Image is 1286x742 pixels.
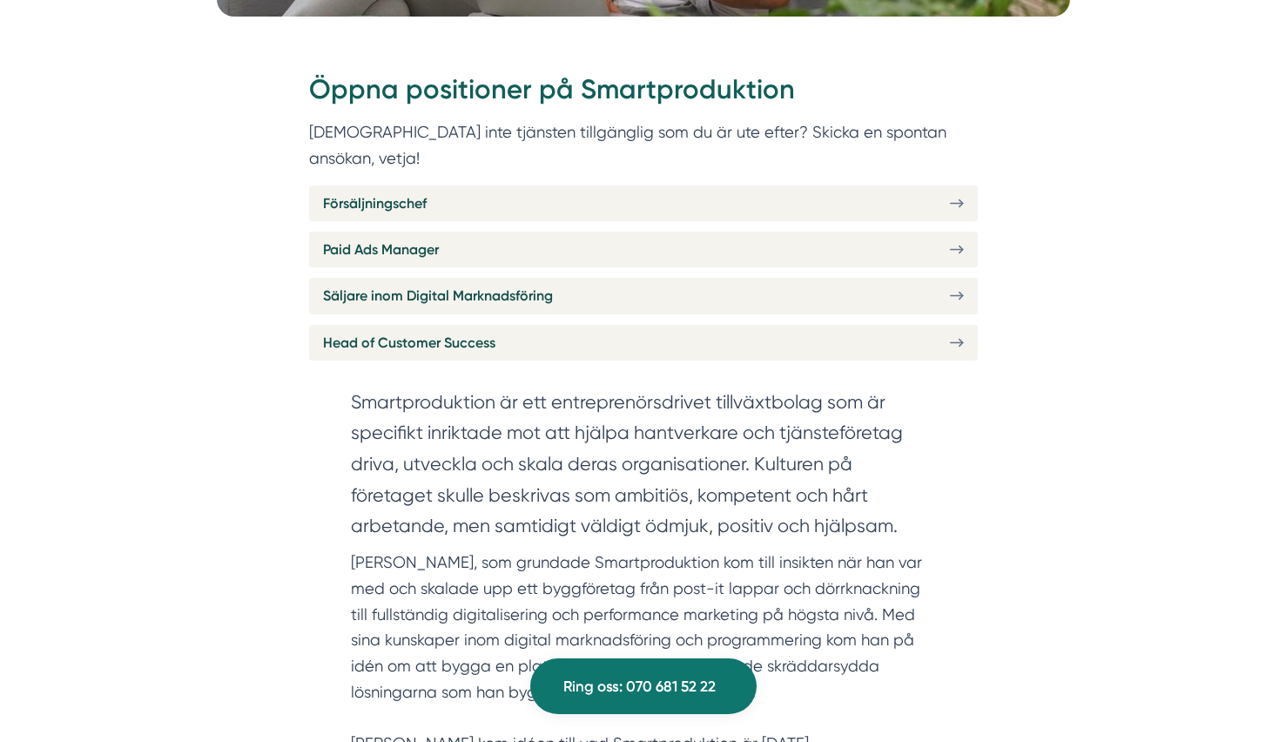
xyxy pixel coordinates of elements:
[530,658,757,714] a: Ring oss: 070 681 52 22
[309,278,978,314] a: Säljare inom Digital Marknadsföring
[309,119,978,171] p: [DEMOGRAPHIC_DATA] inte tjänsten tillgänglig som du är ute efter? Skicka en spontan ansökan, vetja!
[309,71,978,119] h2: Öppna positioner på Smartproduktion
[351,387,936,550] section: Smartproduktion är ett entreprenörsdrivet tillväxtbolag som är specifikt inriktade mot att hjälpa...
[309,232,978,267] a: Paid Ads Manager
[309,185,978,221] a: Försäljningschef
[323,285,553,307] span: Säljare inom Digital Marknadsföring
[563,675,716,698] span: Ring oss: 070 681 52 22
[323,332,495,354] span: Head of Customer Success
[323,239,439,260] span: Paid Ads Manager
[323,192,427,214] span: Försäljningschef
[309,325,978,361] a: Head of Customer Success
